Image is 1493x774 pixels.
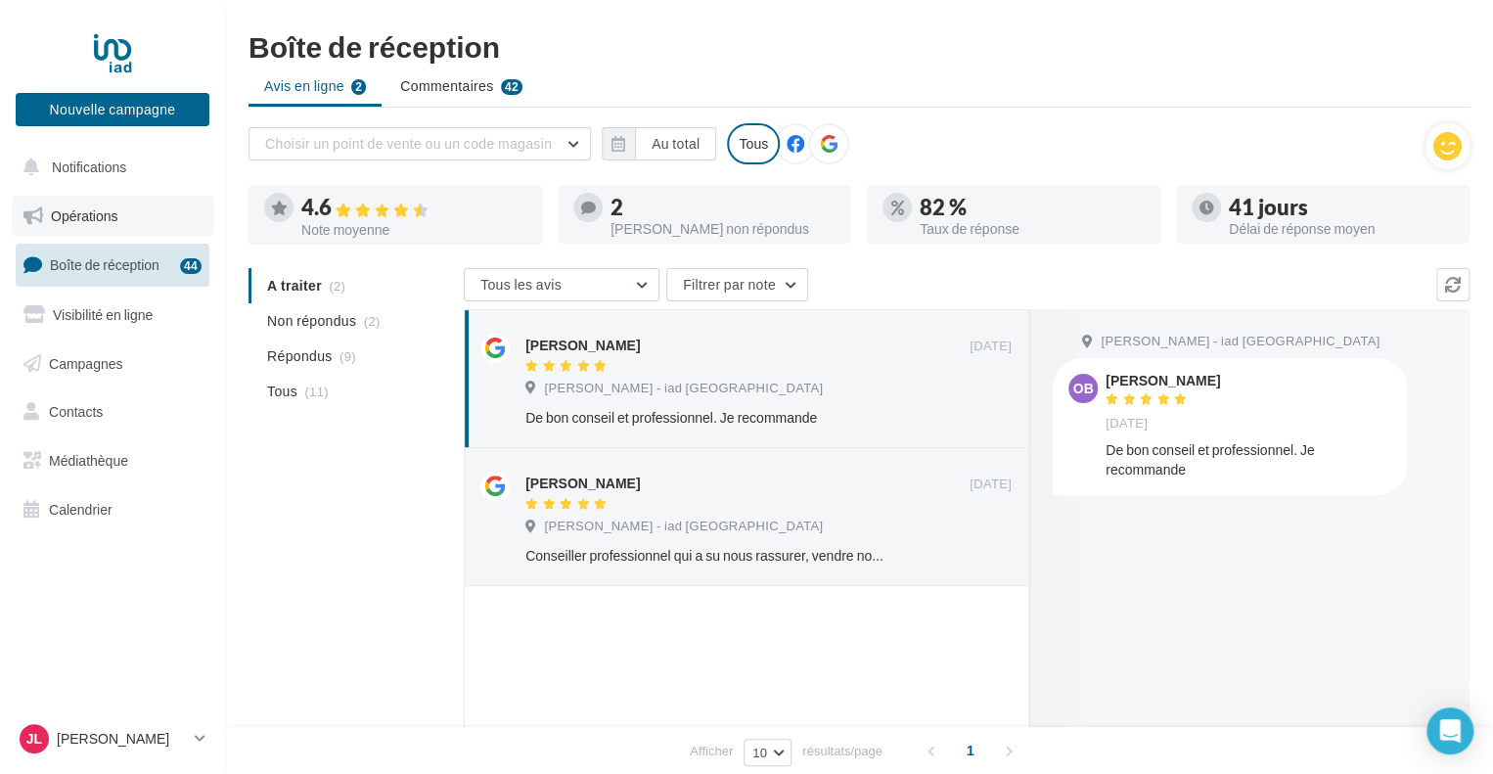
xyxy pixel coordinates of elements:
div: 41 jours [1229,197,1454,218]
div: [PERSON_NAME] [525,336,640,355]
button: Notifications [12,147,205,188]
p: [PERSON_NAME] [57,729,187,749]
button: Choisir un point de vente ou un code magasin [249,127,591,160]
a: Calendrier [12,489,213,530]
button: Au total [635,127,716,160]
span: [DATE] [970,476,1012,493]
button: 10 [744,739,792,766]
span: (11) [304,384,328,399]
span: JL [26,729,42,749]
div: Boîte de réception [249,31,1470,61]
div: De bon conseil et professionnel. Je recommande [1106,440,1391,479]
span: Répondus [267,346,333,366]
span: Commentaires [400,76,493,96]
button: Filtrer par note [666,268,808,301]
button: Tous les avis [464,268,659,301]
span: Afficher [690,742,733,760]
span: Boîte de réception [50,256,159,273]
div: Tous [727,123,780,164]
div: Délai de réponse moyen [1229,222,1454,236]
span: Médiathèque [49,452,128,469]
a: Campagnes [12,343,213,385]
span: Contacts [49,403,103,420]
div: Note moyenne [301,223,526,237]
div: 82 % [920,197,1145,218]
span: Campagnes [49,354,123,371]
span: (2) [364,313,381,329]
div: [PERSON_NAME] [525,474,640,493]
a: Visibilité en ligne [12,295,213,336]
a: Médiathèque [12,440,213,481]
a: JL [PERSON_NAME] [16,720,209,757]
span: Notifications [52,159,126,175]
span: Tous [267,382,297,401]
span: Tous les avis [480,276,562,293]
button: Au total [602,127,716,160]
div: Conseiller professionnel qui a su nous rassurer, vendre notre maison et trouver un autre bien dan... [525,546,884,566]
div: De bon conseil et professionnel. Je recommande [525,408,884,428]
a: Boîte de réception44 [12,244,213,286]
span: Visibilité en ligne [53,306,153,323]
span: Choisir un point de vente ou un code magasin [265,135,552,152]
div: Open Intercom Messenger [1426,707,1473,754]
span: 1 [955,735,986,766]
div: 4.6 [301,197,526,219]
span: Calendrier [49,501,113,518]
div: [PERSON_NAME] non répondus [611,222,836,236]
span: 10 [752,745,767,760]
button: Nouvelle campagne [16,93,209,126]
a: Contacts [12,391,213,433]
span: (9) [339,348,356,364]
div: 2 [611,197,836,218]
div: Taux de réponse [920,222,1145,236]
span: Non répondus [267,311,356,331]
span: OB [1073,379,1094,398]
span: [PERSON_NAME] - iad [GEOGRAPHIC_DATA] [1101,333,1380,350]
a: Opérations [12,196,213,237]
span: Opérations [51,207,117,224]
span: [PERSON_NAME] - iad [GEOGRAPHIC_DATA] [544,518,823,535]
div: 44 [180,258,202,274]
span: résultats/page [802,742,882,760]
div: [PERSON_NAME] [1106,374,1220,387]
div: 42 [501,79,522,95]
span: [DATE] [970,338,1012,355]
span: [DATE] [1106,415,1148,433]
span: [PERSON_NAME] - iad [GEOGRAPHIC_DATA] [544,380,823,397]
